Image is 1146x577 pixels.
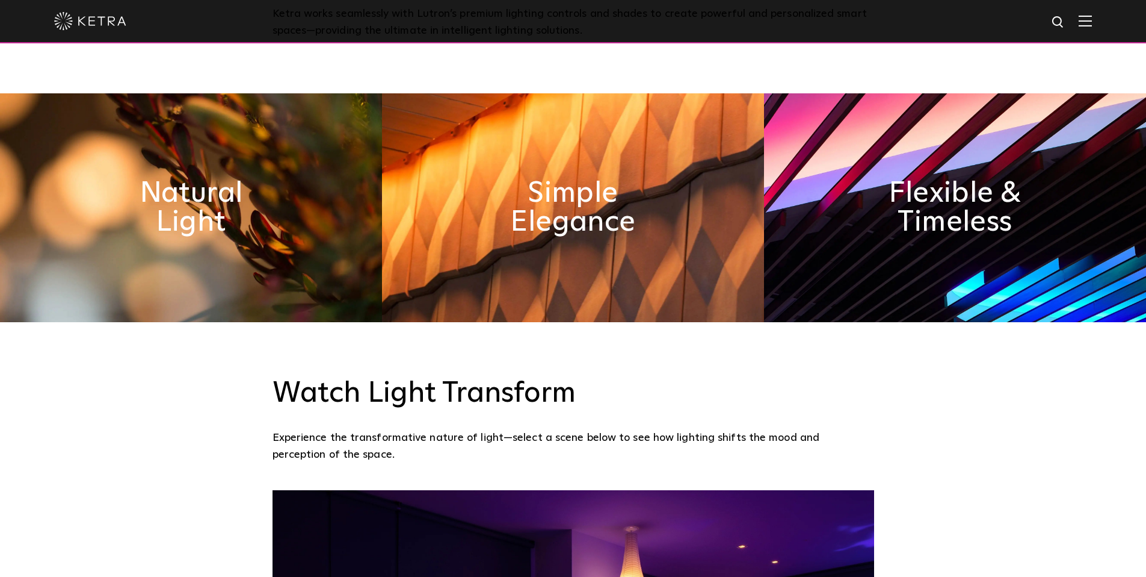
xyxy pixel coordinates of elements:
[100,179,281,237] h2: Natural Light
[1051,15,1066,30] img: search icon
[382,93,764,322] img: simple_elegance
[482,179,663,237] h2: Simple Elegance
[864,179,1045,237] h2: Flexible & Timeless
[1079,15,1092,27] img: Hamburger%20Nav.svg
[54,12,126,30] img: ketra-logo-2019-white
[764,93,1146,322] img: flexible_timeless_ketra
[273,376,874,411] h3: Watch Light Transform
[273,429,868,464] p: Experience the transformative nature of light—select a scene below to see how lighting shifts the...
